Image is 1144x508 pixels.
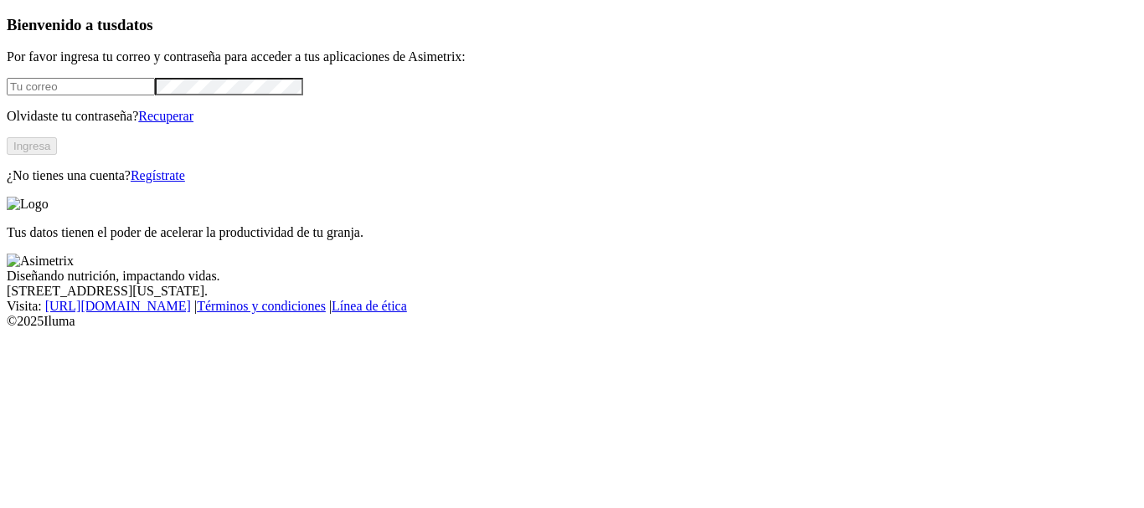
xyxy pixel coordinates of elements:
div: Diseñando nutrición, impactando vidas. [7,269,1137,284]
img: Asimetrix [7,254,74,269]
div: Visita : | | [7,299,1137,314]
div: [STREET_ADDRESS][US_STATE]. [7,284,1137,299]
a: Recuperar [138,109,193,123]
img: Logo [7,197,49,212]
input: Tu correo [7,78,155,95]
a: Regístrate [131,168,185,182]
a: Términos y condiciones [197,299,326,313]
h3: Bienvenido a tus [7,16,1137,34]
button: Ingresa [7,137,57,155]
span: datos [117,16,153,33]
p: Tus datos tienen el poder de acelerar la productividad de tu granja. [7,225,1137,240]
div: © 2025 Iluma [7,314,1137,329]
p: Por favor ingresa tu correo y contraseña para acceder a tus aplicaciones de Asimetrix: [7,49,1137,64]
p: Olvidaste tu contraseña? [7,109,1137,124]
p: ¿No tienes una cuenta? [7,168,1137,183]
a: Línea de ética [332,299,407,313]
a: [URL][DOMAIN_NAME] [45,299,191,313]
